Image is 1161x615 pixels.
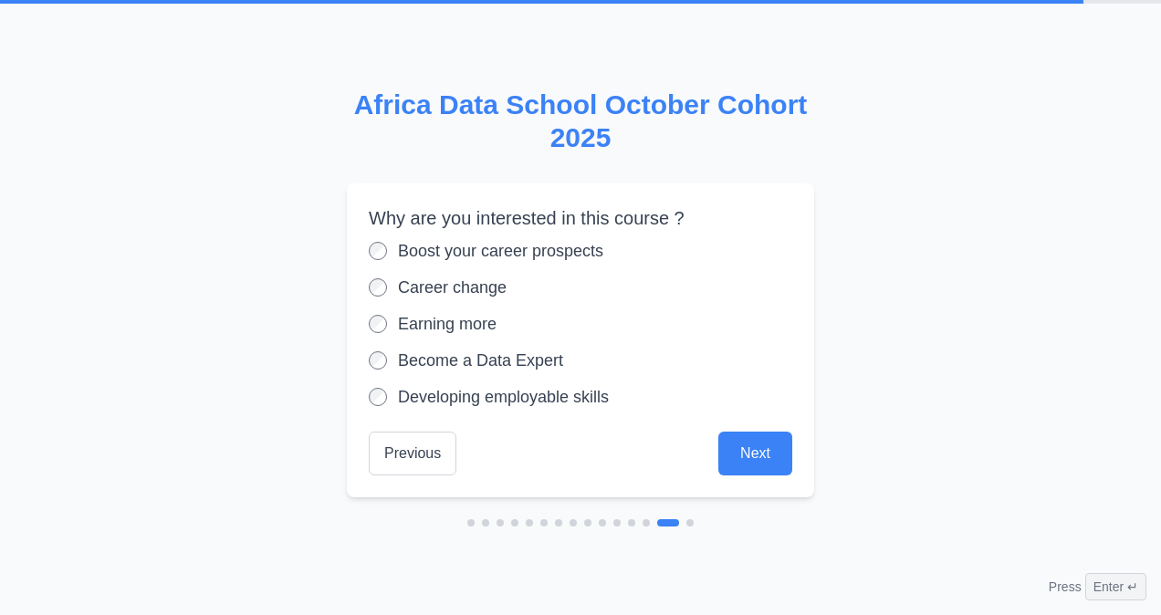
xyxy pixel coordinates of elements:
div: Press [1049,573,1146,600]
label: Become a Data Expert [398,348,563,373]
button: Next [718,432,792,475]
label: Career change [398,275,507,300]
label: Boost your career prospects [398,238,603,264]
label: Developing employable skills [398,384,609,410]
h2: Africa Data School October Cohort 2025 [347,89,814,154]
span: Enter ↵ [1085,573,1146,600]
label: Why are you interested in this course ? [369,205,792,231]
label: Earning more [398,311,497,337]
button: Previous [369,432,456,475]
